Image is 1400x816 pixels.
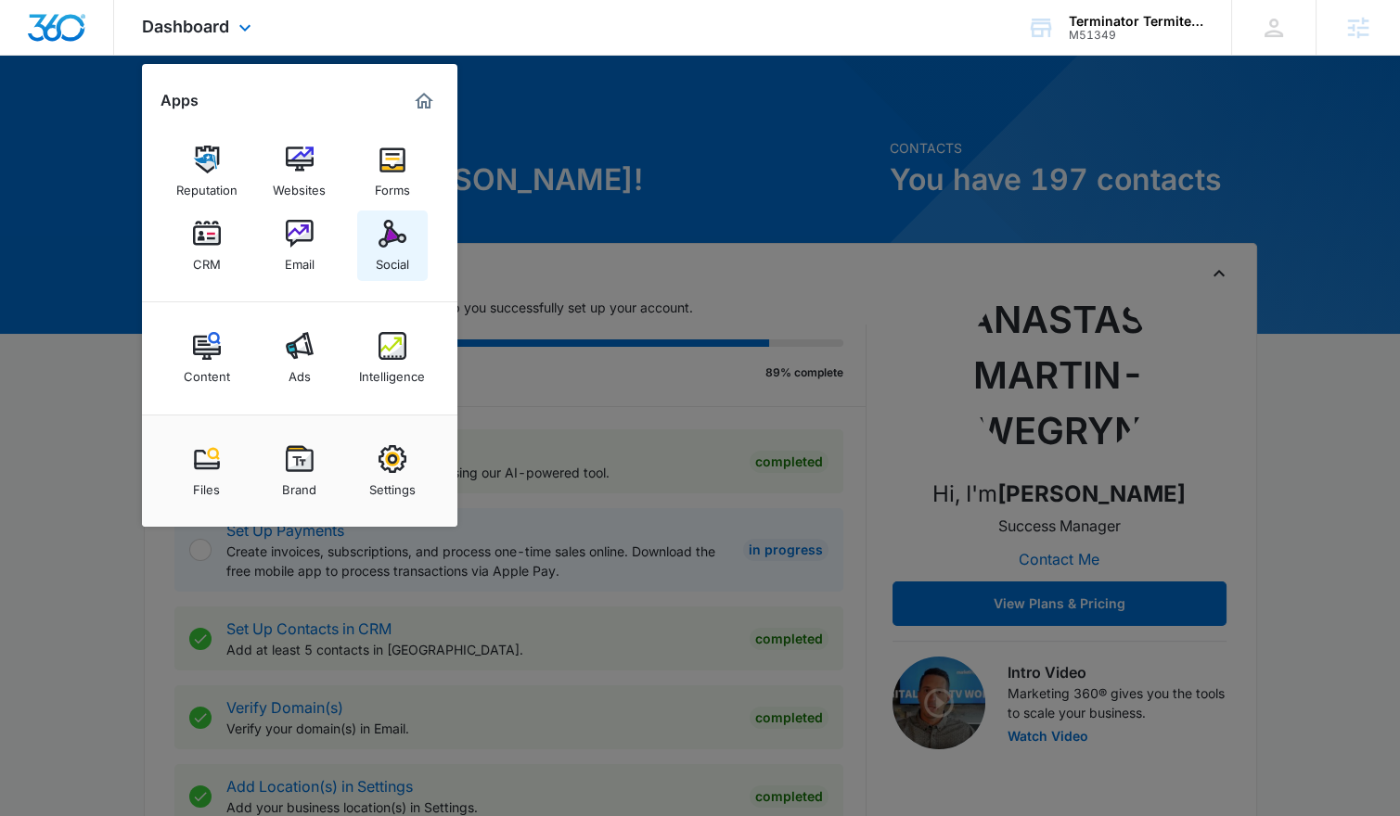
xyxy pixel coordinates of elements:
[264,210,335,281] a: Email
[359,360,425,384] div: Intelligence
[176,173,238,198] div: Reputation
[172,136,242,207] a: Reputation
[264,436,335,506] a: Brand
[172,210,242,281] a: CRM
[357,210,428,281] a: Social
[357,323,428,393] a: Intelligence
[264,136,335,207] a: Websites
[369,473,416,497] div: Settings
[193,248,221,272] div: CRM
[184,360,230,384] div: Content
[172,323,242,393] a: Content
[376,248,409,272] div: Social
[282,473,316,497] div: Brand
[1069,29,1204,42] div: account id
[161,92,199,109] h2: Apps
[375,173,410,198] div: Forms
[193,473,220,497] div: Files
[357,136,428,207] a: Forms
[142,17,229,36] span: Dashboard
[172,436,242,506] a: Files
[273,173,326,198] div: Websites
[357,436,428,506] a: Settings
[289,360,311,384] div: Ads
[264,323,335,393] a: Ads
[1069,14,1204,29] div: account name
[409,86,439,116] a: Marketing 360® Dashboard
[285,248,315,272] div: Email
